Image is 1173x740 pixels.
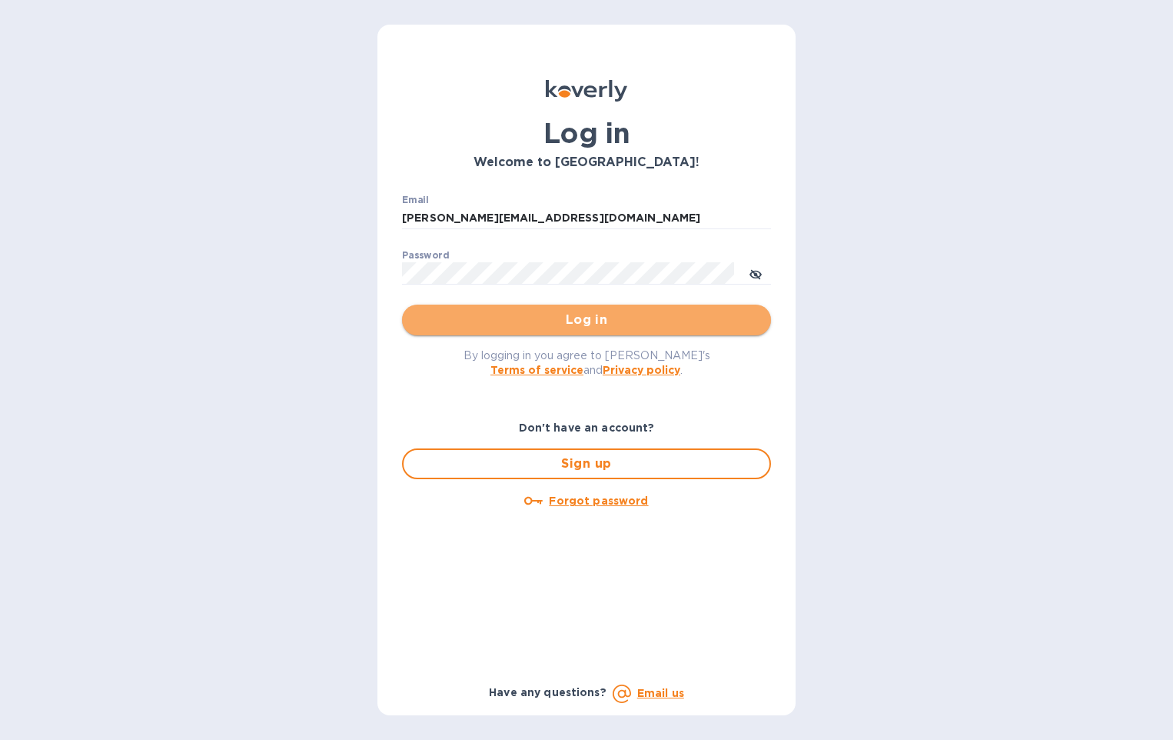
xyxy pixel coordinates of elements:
[519,422,655,434] b: Don't have an account?
[603,364,680,376] a: Privacy policy
[402,305,771,335] button: Log in
[402,155,771,170] h3: Welcome to [GEOGRAPHIC_DATA]!
[546,80,627,102] img: Koverly
[464,349,710,376] span: By logging in you agree to [PERSON_NAME]'s and .
[414,311,759,329] span: Log in
[402,117,771,149] h1: Log in
[416,455,757,473] span: Sign up
[549,495,648,507] u: Forgot password
[402,448,771,479] button: Sign up
[490,364,583,376] a: Terms of service
[740,258,771,288] button: toggle password visibility
[402,195,429,205] label: Email
[637,687,684,699] a: Email us
[402,251,449,260] label: Password
[489,686,606,698] b: Have any questions?
[402,207,771,230] input: Enter email address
